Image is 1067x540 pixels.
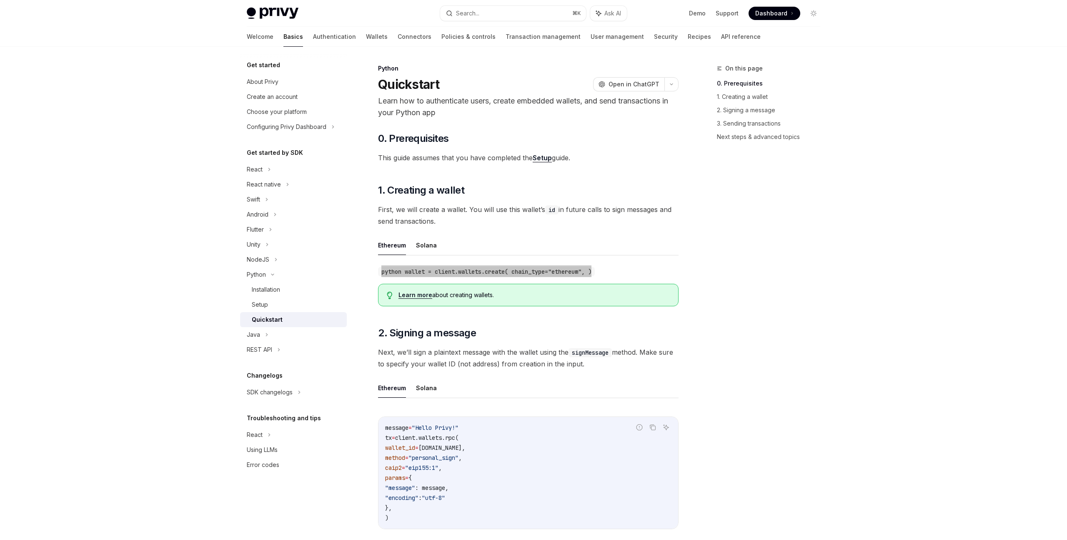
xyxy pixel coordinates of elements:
a: User management [591,27,644,47]
span: : [418,494,422,502]
div: Android [247,209,268,220]
span: 1. Creating a wallet [378,184,464,197]
a: Security [654,27,678,47]
div: Search... [456,8,479,18]
button: Ask AI [590,6,627,21]
span: params [385,474,405,482]
span: , [458,454,462,462]
button: Ethereum [378,378,406,398]
div: React native [247,179,281,189]
span: Ask AI [604,9,621,18]
div: Setup [252,300,268,310]
span: = [392,434,395,442]
span: 2. Signing a message [378,326,476,340]
span: wallet_id [385,444,415,452]
a: Dashboard [749,7,800,20]
span: Dashboard [755,9,787,18]
h5: Changelogs [247,371,283,381]
a: Demo [689,9,706,18]
a: Learn more [398,291,432,299]
span: = [402,464,405,472]
a: Next steps & advanced topics [717,130,827,144]
div: Swift [247,194,260,204]
a: 0. Prerequisites [717,77,827,90]
a: Connectors [398,27,431,47]
a: Wallets [366,27,388,47]
code: python wallet = client.wallets.create( chain_type="ethereum", ) [378,267,595,276]
span: = [405,474,408,482]
div: Using LLMs [247,445,278,455]
a: Using LLMs [240,442,347,457]
span: "personal_sign" [408,454,458,462]
div: SDK changelogs [247,387,293,397]
a: Welcome [247,27,273,47]
button: Ethereum [378,235,406,255]
div: Error codes [247,460,279,470]
a: Setup [533,154,552,162]
span: client.wallets.rpc( [395,434,458,442]
span: Open in ChatGPT [609,80,659,88]
a: Installation [240,282,347,297]
button: Open in ChatGPT [593,77,664,91]
div: about creating wallets. [398,291,670,299]
span: "eip155:1" [405,464,438,472]
div: React [247,164,263,174]
span: = [408,424,412,431]
span: "utf-8" [422,494,445,502]
a: Recipes [688,27,711,47]
span: message [385,424,408,431]
button: Toggle dark mode [807,7,820,20]
a: 3. Sending transactions [717,117,827,130]
a: Authentication [313,27,356,47]
div: Create an account [247,92,298,102]
code: signMessage [569,348,612,357]
p: Learn how to authenticate users, create embedded wallets, and send transactions in your Python app [378,95,679,119]
h1: Quickstart [378,77,440,92]
span: caip2 [385,464,402,472]
a: 2. Signing a message [717,103,827,117]
a: Transaction management [506,27,581,47]
code: id [545,205,559,214]
div: Installation [252,285,280,295]
button: Report incorrect code [634,422,645,433]
span: [DOMAIN_NAME], [418,444,465,452]
div: Quickstart [252,315,283,325]
span: ⌘ K [572,10,581,17]
span: This guide assumes that you have completed the guide. [378,152,679,164]
span: ) [385,514,388,522]
span: method [385,454,405,462]
h5: Troubleshooting and tips [247,413,321,423]
div: React [247,430,263,440]
img: light logo [247,8,298,19]
button: Ask AI [661,422,671,433]
svg: Tip [387,292,393,299]
div: Python [247,270,266,280]
a: 1. Creating a wallet [717,90,827,103]
span: First, we will create a wallet. You will use this wallet’s in future calls to sign messages and s... [378,204,679,227]
span: "Hello Privy!" [412,424,458,431]
div: About Privy [247,77,278,87]
span: Next, we’ll sign a plaintext message with the wallet using the method. Make sure to specify your ... [378,346,679,370]
a: Create an account [240,89,347,104]
a: Quickstart [240,312,347,327]
div: NodeJS [247,255,269,265]
h5: Get started by SDK [247,148,303,158]
span: tx [385,434,392,442]
div: Python [378,64,679,73]
div: Java [247,330,260,340]
div: REST API [247,345,272,355]
span: : message, [415,484,448,492]
a: API reference [721,27,761,47]
span: "message" [385,484,415,492]
span: "encoding" [385,494,418,502]
a: Error codes [240,457,347,472]
div: Unity [247,240,260,250]
div: Choose your platform [247,107,307,117]
a: About Privy [240,74,347,89]
button: Solana [416,235,437,255]
span: { [408,474,412,482]
span: = [405,454,408,462]
a: Policies & controls [441,27,496,47]
div: Configuring Privy Dashboard [247,122,326,132]
div: Flutter [247,225,264,235]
